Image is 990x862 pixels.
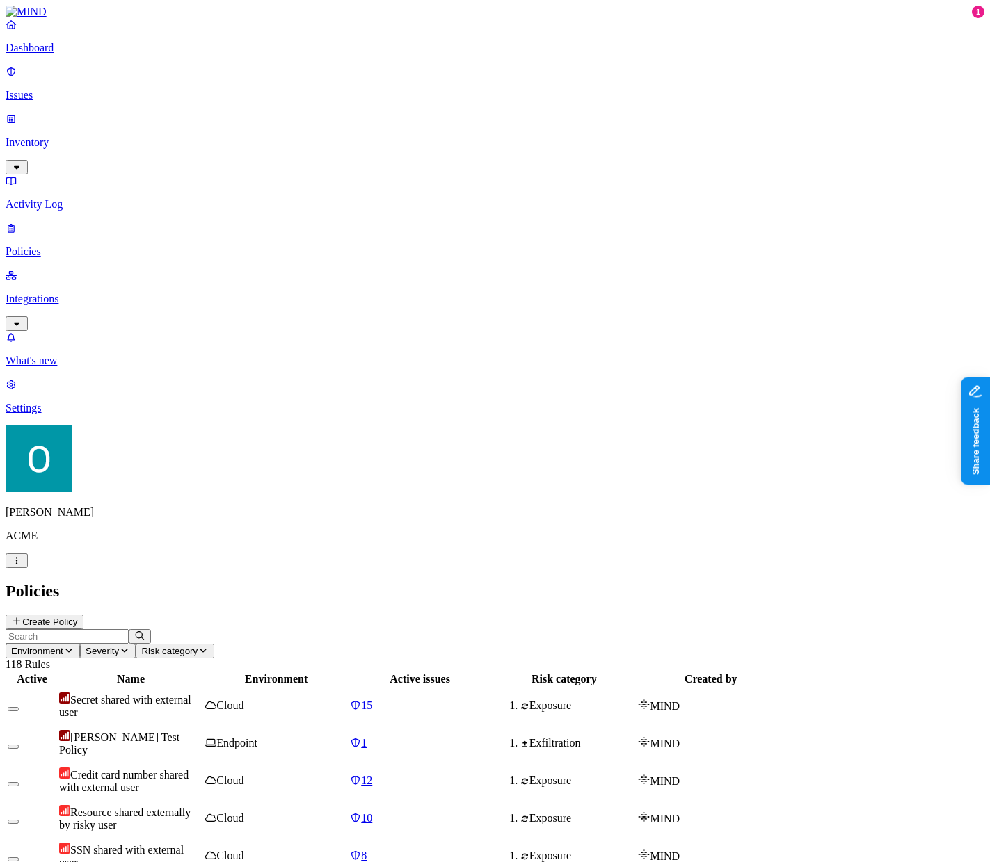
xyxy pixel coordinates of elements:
span: Endpoint [216,737,257,749]
p: What's new [6,355,984,367]
a: 15 [350,699,490,712]
img: severity-high [59,805,70,816]
span: Secret shared with external user [59,694,191,718]
img: severity-high [59,843,70,854]
a: 12 [350,774,490,787]
a: Policies [6,222,984,258]
img: severity-high [59,767,70,779]
h2: Policies [6,582,984,601]
img: mind-logo-icon [638,736,650,747]
p: ACME [6,530,984,542]
div: Active [8,673,56,685]
a: 10 [350,812,490,824]
span: 15 [361,699,372,711]
p: Activity Log [6,198,984,211]
a: MIND [6,6,984,18]
div: Exposure [520,849,635,862]
span: 118 Rules [6,658,50,670]
div: Created by [638,673,783,685]
p: Issues [6,89,984,101]
input: Search [6,629,129,644]
img: mind-logo-icon [638,699,650,710]
iframe: Marker.io feedback button [961,377,990,485]
span: Severity [86,646,119,656]
p: Integrations [6,293,984,305]
img: mind-logo-icon [638,774,650,785]
span: 10 [361,812,372,824]
a: Issues [6,65,984,101]
div: Exposure [520,774,635,787]
div: 1 [972,6,984,18]
img: Ofir Englard [6,425,72,492]
img: severity-critical [59,692,70,704]
p: Dashboard [6,42,984,54]
span: MIND [650,700,680,712]
div: Active issues [350,673,490,685]
span: Cloud [216,699,243,711]
span: MIND [650,775,680,787]
p: Policies [6,245,984,258]
span: 1 [361,737,367,749]
img: severity-critical [59,730,70,741]
span: MIND [650,738,680,749]
img: mind-logo-icon [638,849,650,860]
button: Create Policy [6,615,83,629]
p: Inventory [6,136,984,149]
a: Dashboard [6,18,984,54]
span: [PERSON_NAME] Test Policy [59,731,179,756]
img: mind-logo-icon [638,811,650,822]
a: Activity Log [6,174,984,211]
a: Inventory [6,113,984,172]
p: Settings [6,402,984,414]
div: Exposure [520,812,635,824]
span: 8 [361,849,367,861]
span: Cloud [216,849,243,861]
span: 12 [361,774,372,786]
span: Cloud [216,812,243,824]
img: MIND [6,6,47,18]
span: Resource shared externally by risky user [59,806,191,831]
a: 1 [350,737,490,749]
span: MIND [650,850,680,862]
a: 8 [350,849,490,862]
div: Name [59,673,202,685]
a: What's new [6,331,984,367]
a: Integrations [6,269,984,329]
span: Risk category [141,646,198,656]
div: Risk category [493,673,635,685]
span: Environment [11,646,63,656]
span: Cloud [216,774,243,786]
div: Exposure [520,699,635,712]
p: [PERSON_NAME] [6,506,984,519]
span: MIND [650,813,680,824]
div: Exfiltration [520,737,635,749]
a: Settings [6,378,984,414]
span: Credit card number shared with external user [59,769,189,793]
div: Environment [205,673,347,685]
